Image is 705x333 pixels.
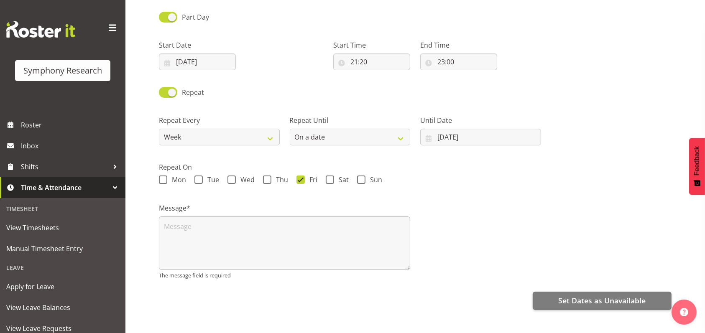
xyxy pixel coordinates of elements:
[23,64,102,77] div: Symphony Research
[290,115,411,125] label: Repeat Until
[159,203,410,213] label: Message*
[21,119,121,131] span: Roster
[2,238,123,259] a: Manual Timesheet Entry
[2,217,123,238] a: View Timesheets
[159,40,236,50] label: Start Date
[558,295,646,306] span: Set Dates as Unavailable
[2,200,123,217] div: Timesheet
[689,138,705,195] button: Feedback - Show survey
[333,53,410,70] input: Click to select...
[680,308,688,316] img: help-xxl-2.png
[693,146,701,175] span: Feedback
[420,129,541,145] input: Click to select...
[420,40,497,50] label: End Time
[533,292,672,310] button: Set Dates as Unavailable
[2,276,123,297] a: Apply for Leave
[271,175,288,184] span: Thu
[6,221,119,234] span: View Timesheets
[6,280,119,293] span: Apply for Leave
[177,87,204,97] span: Repeat
[203,175,219,184] span: Tue
[334,175,349,184] span: Sat
[6,301,119,314] span: View Leave Balances
[236,175,255,184] span: Wed
[365,175,382,184] span: Sun
[6,242,119,255] span: Manual Timesheet Entry
[6,21,75,38] img: Rosterit website logo
[305,175,317,184] span: Fri
[21,140,121,152] span: Inbox
[420,53,497,70] input: Click to select...
[167,175,186,184] span: Mon
[159,272,410,280] p: The message field is required
[159,162,672,172] label: Repeat On
[21,160,109,173] span: Shifts
[182,13,209,22] span: Part Day
[333,40,410,50] label: Start Time
[2,297,123,318] a: View Leave Balances
[21,181,109,194] span: Time & Attendance
[420,115,541,125] label: Until Date
[159,115,280,125] label: Repeat Every
[2,259,123,276] div: Leave
[159,53,236,70] input: Click to select...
